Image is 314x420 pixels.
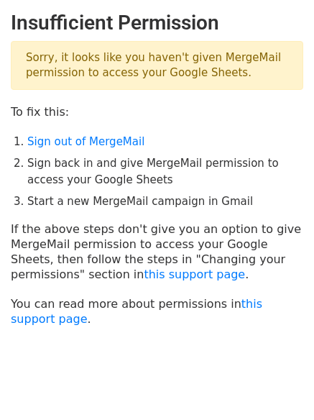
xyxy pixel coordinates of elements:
h2: Insufficient Permission [11,11,303,35]
p: Sorry, it looks like you haven't given MergeMail permission to access your Google Sheets. [11,41,303,90]
p: You can read more about permissions in . [11,296,303,327]
a: this support page [144,268,245,281]
li: Start a new MergeMail campaign in Gmail [27,193,303,210]
li: Sign back in and give MergeMail permission to access your Google Sheets [27,155,303,188]
a: this support page [11,297,262,326]
a: Sign out of MergeMail [27,135,144,148]
p: To fix this: [11,104,303,119]
p: If the above steps don't give you an option to give MergeMail permission to access your Google Sh... [11,222,303,282]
